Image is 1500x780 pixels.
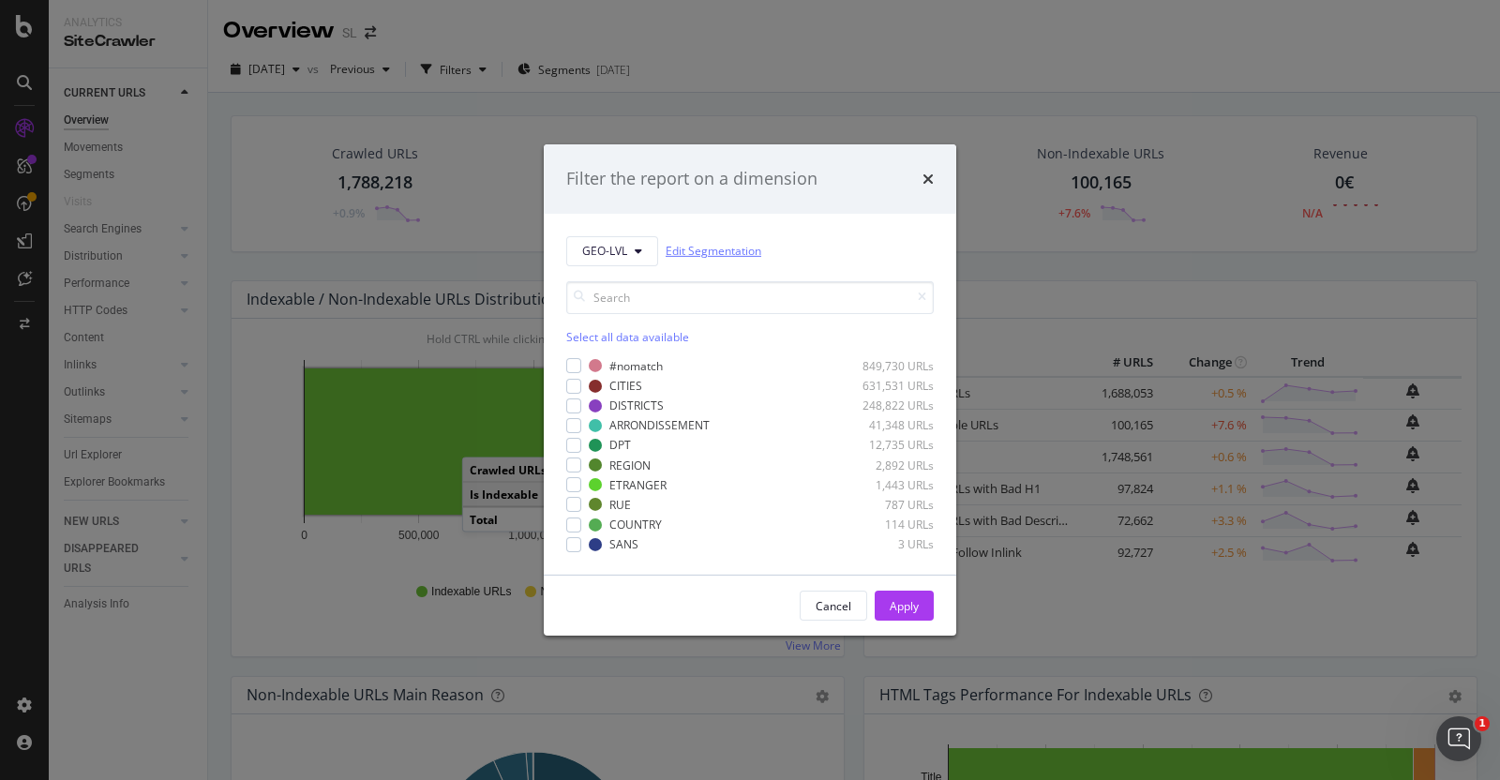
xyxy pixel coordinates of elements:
[842,397,934,413] div: 248,822 URLs
[566,281,934,314] input: Search
[842,417,934,433] div: 41,348 URLs
[666,241,761,261] a: Edit Segmentation
[842,378,934,394] div: 631,531 URLs
[609,477,667,493] div: ETRANGER
[842,497,934,513] div: 787 URLs
[842,457,934,472] div: 2,892 URLs
[609,517,662,532] div: COUNTRY
[1436,716,1481,761] iframe: Intercom live chat
[816,598,851,614] div: Cancel
[842,536,934,552] div: 3 URLs
[609,457,651,472] div: REGION
[566,236,658,266] button: GEO-LVL
[875,591,934,621] button: Apply
[609,497,631,513] div: RUE
[890,598,919,614] div: Apply
[922,167,934,191] div: times
[842,517,934,532] div: 114 URLs
[544,144,956,636] div: modal
[1475,716,1490,731] span: 1
[609,437,631,453] div: DPT
[609,397,664,413] div: DISTRICTS
[609,358,663,374] div: #nomatch
[566,329,934,345] div: Select all data available
[609,536,638,552] div: SANS
[800,591,867,621] button: Cancel
[582,243,627,259] span: GEO-LVL
[566,167,817,191] div: Filter the report on a dimension
[842,358,934,374] div: 849,730 URLs
[842,437,934,453] div: 12,735 URLs
[609,417,710,433] div: ARRONDISSEMENT
[609,378,642,394] div: CITIES
[842,477,934,493] div: 1,443 URLs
